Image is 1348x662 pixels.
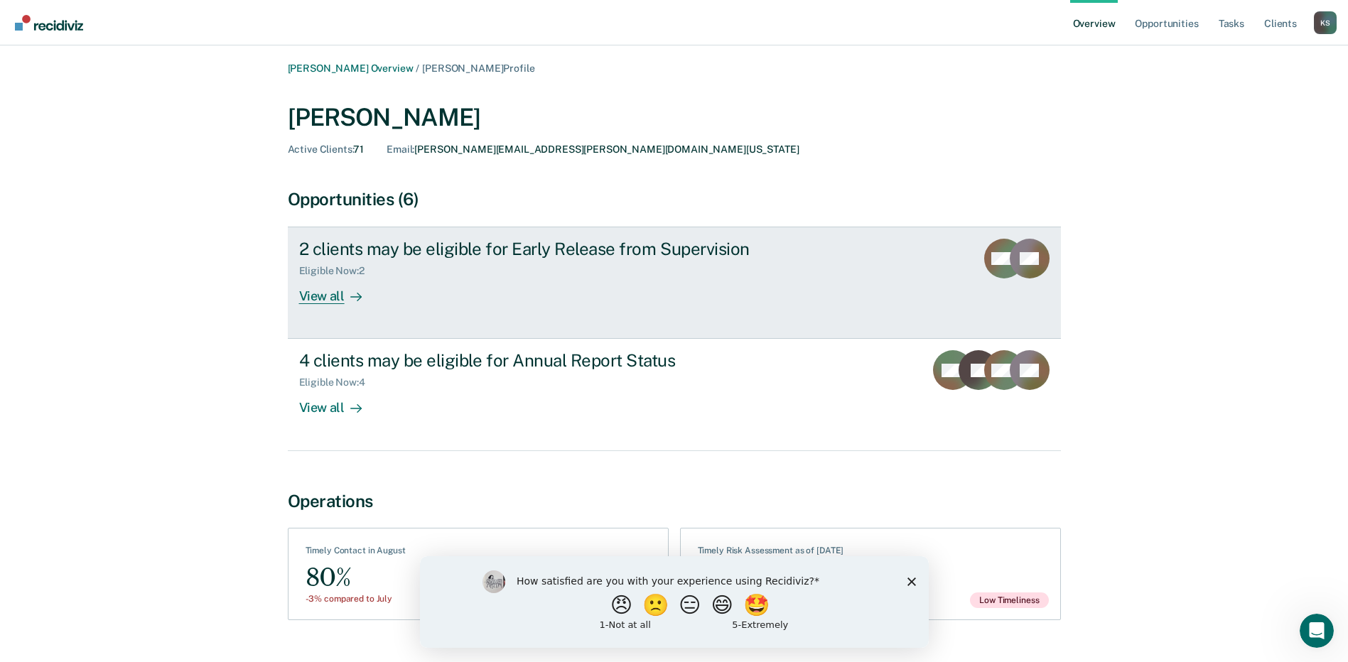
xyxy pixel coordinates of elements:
div: View all [299,277,379,305]
div: [PERSON_NAME][EMAIL_ADDRESS][PERSON_NAME][DOMAIN_NAME][US_STATE] [387,143,799,156]
div: 80% [306,562,406,594]
div: Timely Risk Assessment as of [DATE] [698,546,844,561]
div: Eligible Now : 4 [299,376,377,389]
div: Operations [288,491,1061,511]
span: / [413,63,422,74]
div: Opportunities (6) [288,189,1061,210]
div: Timely Contact in August [306,546,406,561]
iframe: Intercom live chat [1300,614,1334,648]
span: Email : [387,143,414,155]
div: K S [1314,11,1337,34]
iframe: Survey by Kim from Recidiviz [420,556,929,648]
span: Low Timeliness [970,592,1048,608]
div: 4 clients may be eligible for Annual Report Status [299,350,798,371]
span: Active Clients : [288,143,354,155]
div: -3% compared to July [306,594,406,604]
div: Eligible Now : 2 [299,265,376,277]
a: [PERSON_NAME] Overview [288,63,414,74]
a: 4 clients may be eligible for Annual Report StatusEligible Now:4View all [288,339,1061,450]
span: [PERSON_NAME] Profile [422,63,534,74]
div: [PERSON_NAME] [288,103,1061,132]
button: Profile dropdown button [1314,11,1337,34]
div: 71 [288,143,365,156]
a: 2 clients may be eligible for Early Release from SupervisionEligible Now:2View all [288,227,1061,339]
img: Recidiviz [15,15,83,31]
div: View all [299,389,379,416]
div: 2 clients may be eligible for Early Release from Supervision [299,239,798,259]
